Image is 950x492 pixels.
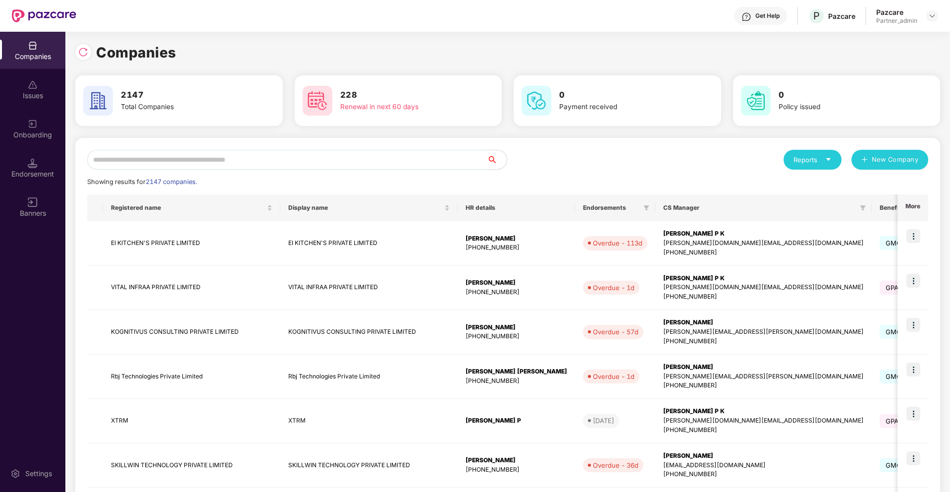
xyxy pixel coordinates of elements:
h1: Companies [96,42,176,63]
img: svg+xml;base64,PHN2ZyB4bWxucz0iaHR0cDovL3d3dy53My5vcmcvMjAwMC9zdmciIHdpZHRoPSI2MCIgaGVpZ2h0PSI2MC... [522,86,551,116]
img: icon [906,274,920,288]
span: filter [641,202,651,214]
td: VITAL INFRAA PRIVATE LIMITED [103,266,280,310]
img: svg+xml;base64,PHN2ZyBpZD0iSXNzdWVzX2Rpc2FibGVkIiB4bWxucz0iaHR0cDovL3d3dy53My5vcmcvMjAwMC9zdmciIH... [28,80,38,90]
span: Endorsements [583,204,639,212]
img: svg+xml;base64,PHN2ZyB3aWR0aD0iMTYiIGhlaWdodD0iMTYiIHZpZXdCb3g9IjAgMCAxNiAxNiIgZmlsbD0ibm9uZSIgeG... [28,197,38,207]
div: [DATE] [593,416,614,426]
div: [PERSON_NAME][DOMAIN_NAME][EMAIL_ADDRESS][DOMAIN_NAME] [663,416,864,426]
div: Payment received [559,102,684,113]
h3: 228 [340,89,465,102]
span: Showing results for [87,178,197,185]
span: New Company [872,155,919,165]
div: Pazcare [876,7,917,17]
div: [PHONE_NUMBER] [466,465,567,475]
img: svg+xml;base64,PHN2ZyB4bWxucz0iaHR0cDovL3d3dy53My5vcmcvMjAwMC9zdmciIHdpZHRoPSI2MCIgaGVpZ2h0PSI2MC... [741,86,771,116]
div: [PHONE_NUMBER] [466,243,567,252]
img: svg+xml;base64,PHN2ZyBpZD0iQ29tcGFuaWVzIiB4bWxucz0iaHR0cDovL3d3dy53My5vcmcvMjAwMC9zdmciIHdpZHRoPS... [28,41,38,51]
img: icon [906,407,920,421]
div: [PERSON_NAME] [466,456,567,465]
span: Registered name [111,204,265,212]
span: Display name [288,204,442,212]
td: SKILLWIN TECHNOLOGY PRIVATE LIMITED [103,443,280,488]
div: Policy issued [779,102,903,113]
span: filter [860,205,866,211]
div: [PERSON_NAME] [663,451,864,461]
div: [PERSON_NAME] P K [663,274,864,283]
img: svg+xml;base64,PHN2ZyBpZD0iSGVscC0zMngzMiIgeG1sbnM9Imh0dHA6Ly93d3cudzMub3JnLzIwMDAvc3ZnIiB3aWR0aD... [741,12,751,22]
span: GPA [880,281,905,295]
div: Pazcare [828,11,855,21]
div: Settings [22,469,55,479]
div: [PERSON_NAME][DOMAIN_NAME][EMAIL_ADDRESS][DOMAIN_NAME] [663,283,864,292]
span: plus [861,156,868,164]
img: svg+xml;base64,PHN2ZyB4bWxucz0iaHR0cDovL3d3dy53My5vcmcvMjAwMC9zdmciIHdpZHRoPSI2MCIgaGVpZ2h0PSI2MC... [303,86,332,116]
div: [PERSON_NAME] [PERSON_NAME] [466,367,567,376]
div: [PHONE_NUMBER] [466,288,567,297]
div: [PERSON_NAME] [466,323,567,332]
span: GMC [880,325,908,339]
img: svg+xml;base64,PHN2ZyBpZD0iRHJvcGRvd24tMzJ4MzIiIHhtbG5zPSJodHRwOi8vd3d3LnczLm9yZy8yMDAwL3N2ZyIgd2... [928,12,936,20]
div: [PERSON_NAME][DOMAIN_NAME][EMAIL_ADDRESS][DOMAIN_NAME] [663,239,864,248]
div: [PERSON_NAME] [663,363,864,372]
td: EI KITCHEN'S PRIVATE LIMITED [280,221,458,266]
td: EI KITCHEN'S PRIVATE LIMITED [103,221,280,266]
span: filter [643,205,649,211]
div: [PERSON_NAME] [466,278,567,288]
span: GMC [880,458,908,472]
span: search [486,156,507,164]
div: [PHONE_NUMBER] [663,248,864,257]
td: Rbj Technologies Private Limited [280,355,458,399]
td: SKILLWIN TECHNOLOGY PRIVATE LIMITED [280,443,458,488]
div: [PERSON_NAME] P K [663,407,864,416]
th: Registered name [103,194,280,221]
div: [PHONE_NUMBER] [663,470,864,479]
img: svg+xml;base64,PHN2ZyBpZD0iU2V0dGluZy0yMHgyMCIgeG1sbnM9Imh0dHA6Ly93d3cudzMub3JnLzIwMDAvc3ZnIiB3aW... [10,469,20,479]
div: [PERSON_NAME] P [466,416,567,426]
td: KOGNITIVUS CONSULTING PRIVATE LIMITED [103,310,280,355]
h3: 0 [559,89,684,102]
div: [PHONE_NUMBER] [663,292,864,302]
span: CS Manager [663,204,856,212]
div: Reports [793,155,832,165]
img: icon [906,318,920,332]
td: Rbj Technologies Private Limited [103,355,280,399]
img: icon [906,363,920,376]
div: Overdue - 57d [593,327,638,337]
img: svg+xml;base64,PHN2ZyB4bWxucz0iaHR0cDovL3d3dy53My5vcmcvMjAwMC9zdmciIHdpZHRoPSI2MCIgaGVpZ2h0PSI2MC... [83,86,113,116]
div: [EMAIL_ADDRESS][DOMAIN_NAME] [663,461,864,470]
div: [PERSON_NAME] P K [663,229,864,239]
td: XTRM [103,399,280,443]
th: Display name [280,194,458,221]
th: More [897,194,928,221]
span: 2147 companies. [146,178,197,185]
span: GPA [880,414,905,428]
button: search [486,150,507,170]
span: filter [858,202,868,214]
div: [PERSON_NAME][EMAIL_ADDRESS][PERSON_NAME][DOMAIN_NAME] [663,372,864,381]
div: [PHONE_NUMBER] [466,332,567,341]
img: icon [906,229,920,243]
div: [PHONE_NUMBER] [663,337,864,346]
div: Overdue - 1d [593,371,634,381]
div: [PERSON_NAME] [663,318,864,327]
div: [PERSON_NAME][EMAIL_ADDRESS][PERSON_NAME][DOMAIN_NAME] [663,327,864,337]
img: svg+xml;base64,PHN2ZyB3aWR0aD0iMTQuNSIgaGVpZ2h0PSIxNC41IiB2aWV3Qm94PSIwIDAgMTYgMTYiIGZpbGw9Im5vbm... [28,158,38,168]
div: [PHONE_NUMBER] [663,426,864,435]
td: VITAL INFRAA PRIVATE LIMITED [280,266,458,310]
div: Renewal in next 60 days [340,102,465,113]
button: plusNew Company [851,150,928,170]
img: icon [906,451,920,465]
div: [PERSON_NAME] [466,234,567,244]
div: [PHONE_NUMBER] [663,381,864,390]
div: Partner_admin [876,17,917,25]
div: Overdue - 36d [593,460,638,470]
img: svg+xml;base64,PHN2ZyBpZD0iUmVsb2FkLTMyeDMyIiB4bWxucz0iaHR0cDovL3d3dy53My5vcmcvMjAwMC9zdmciIHdpZH... [78,47,88,57]
span: GMC [880,369,908,383]
img: svg+xml;base64,PHN2ZyB3aWR0aD0iMjAiIGhlaWdodD0iMjAiIHZpZXdCb3g9IjAgMCAyMCAyMCIgZmlsbD0ibm9uZSIgeG... [28,119,38,129]
span: caret-down [825,156,832,163]
div: Get Help [755,12,780,20]
th: HR details [458,194,575,221]
span: GMC [880,236,908,250]
div: [PHONE_NUMBER] [466,376,567,386]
